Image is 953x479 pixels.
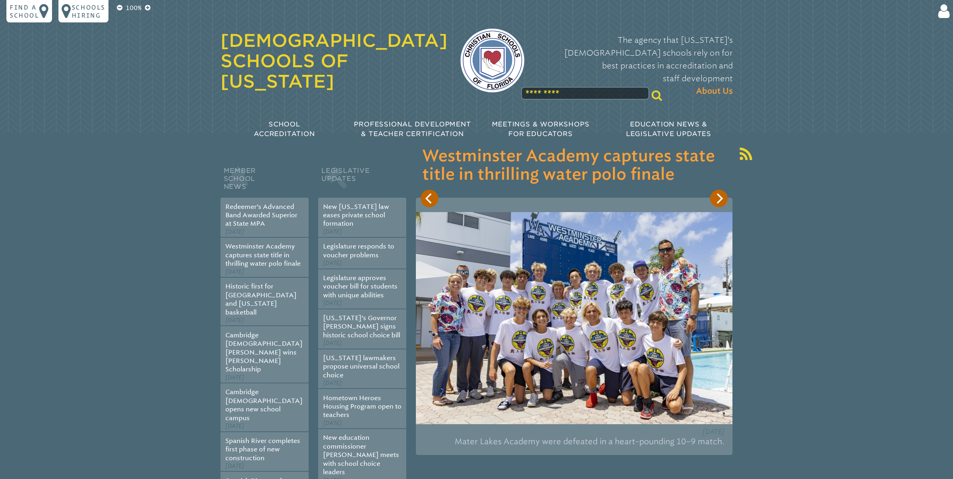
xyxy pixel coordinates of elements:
span: [DATE] [225,463,244,469]
p: The agency that [US_STATE]’s [DEMOGRAPHIC_DATA] schools rely on for best practices in accreditati... [537,34,733,98]
span: [DATE] [323,340,342,347]
span: [DATE] [323,380,342,387]
a: New [US_STATE] law eases private school formation [323,203,389,228]
h2: Member School News [221,165,309,198]
a: [US_STATE] lawmakers propose universal school choice [323,354,399,379]
h3: Westminster Academy captures state title in thrilling water polo finale [422,147,726,184]
span: [DATE] [225,317,244,324]
img: wp-send-off-9925_791_530_85_s_c1.jpg [416,212,732,424]
p: Schools Hiring [72,3,105,19]
a: [DEMOGRAPHIC_DATA] Schools of [US_STATE] [221,30,447,92]
a: Westminster Academy captures state title in thrilling water polo finale [225,243,301,267]
h2: Legislative Updates [318,165,406,198]
button: Next [710,190,728,207]
p: Find a school [10,3,39,19]
span: [DATE] [702,428,724,435]
span: [DATE] [323,228,342,235]
a: Spanish River completes first phase of new construction [225,437,300,462]
p: 100% [124,3,143,13]
span: Meetings & Workshops for Educators [492,120,590,138]
span: [DATE] [225,269,244,275]
button: Previous [421,190,438,207]
span: [DATE] [323,300,342,307]
span: School Accreditation [254,120,315,138]
a: Redeemer’s Advanced Band Awarded Superior at State MPA [225,203,297,228]
a: Hometown Heroes Housing Program open to teachers [323,394,401,419]
a: Cambridge [DEMOGRAPHIC_DATA][PERSON_NAME] wins [PERSON_NAME] Scholarship [225,331,303,373]
span: Education News & Legislative Updates [626,120,711,138]
span: Professional Development & Teacher Certification [354,120,471,138]
span: [DATE] [323,420,342,427]
p: Mater Lakes Academy were defeated in a heart-pounding 10–9 match. [424,433,724,450]
a: Legislature approves voucher bill for students with unique abilities [323,274,397,299]
span: [DATE] [225,423,244,429]
span: About Us [696,85,733,98]
a: Historic first for [GEOGRAPHIC_DATA] and [US_STATE] basketball [225,283,297,316]
a: New education commissioner [PERSON_NAME] meets with school choice leaders [323,434,399,476]
span: [DATE] [225,228,244,235]
a: [US_STATE]’s Governor [PERSON_NAME] signs historic school choice bill [323,314,400,339]
a: Legislature responds to voucher problems [323,243,394,259]
img: csf-logo-web-colors.png [460,28,524,92]
span: [DATE] [323,260,342,267]
a: Cambridge [DEMOGRAPHIC_DATA] opens new school campus [225,388,303,421]
span: [DATE] [225,374,244,381]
